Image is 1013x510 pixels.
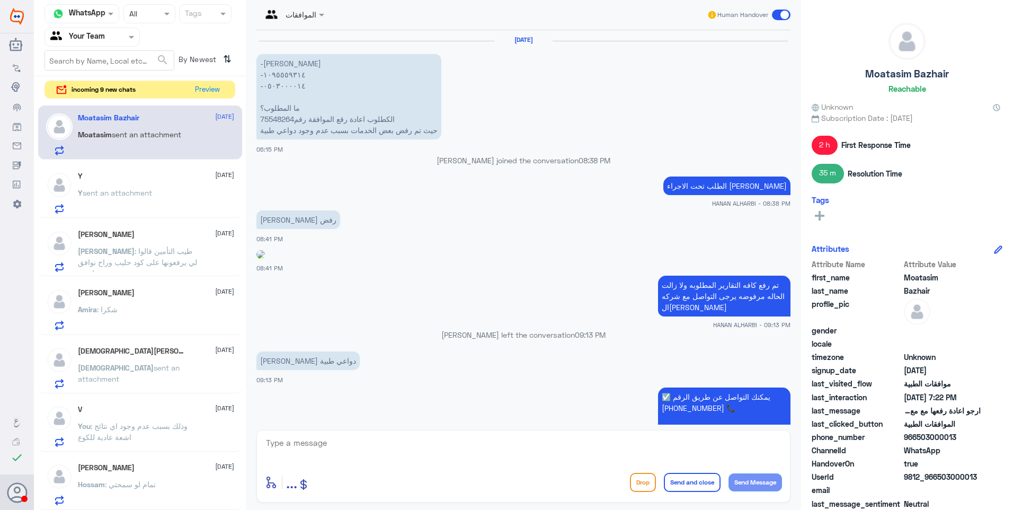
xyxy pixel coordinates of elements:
p: [PERSON_NAME] joined the conversation [256,155,790,166]
img: defaultAdmin.png [46,463,73,490]
h5: Moatasim Bazhair [78,113,139,122]
span: [DATE] [215,228,234,238]
span: sent an attachment [83,188,152,197]
span: الموافقات الطبية [904,418,981,429]
span: true [904,458,981,469]
h6: Attributes [812,244,849,253]
span: HandoverOn [812,458,902,469]
span: : تمام لو سمحتي [105,480,156,489]
h5: Y [78,172,83,181]
img: defaultAdmin.png [889,23,925,59]
h5: Amira K [78,288,135,297]
span: sent an attachment [112,130,181,139]
span: Hossam [78,480,105,489]
span: You [78,421,91,430]
p: 7/1/2025, 9:13 PM [256,351,360,370]
span: Subscription Date : [DATE] [812,112,1002,124]
span: locale [812,338,902,349]
span: first_name [812,272,902,283]
span: Moatasim [78,130,112,139]
span: 966503000013 [904,432,981,443]
span: 08:38 PM [579,156,610,165]
span: phone_number [812,432,902,443]
span: 09:13 PM [575,330,606,339]
span: last_interaction [812,392,902,403]
span: First Response Time [841,139,911,151]
span: Resolution Time [848,168,902,179]
span: 09:13 PM [256,376,283,383]
h6: Reachable [888,84,926,93]
span: Attribute Name [812,259,902,270]
span: HANAN ALHARBI - 08:38 PM [712,199,790,208]
span: 2 h [812,136,838,155]
img: defaultAdmin.png [46,113,73,140]
span: incoming 9 new chats [72,85,136,94]
span: search [156,54,169,66]
img: Widebot Logo [10,8,24,25]
span: : وذلك بسبب عدم وجود اي نتائج اشعة عادية للكوع [78,421,188,442]
span: 2 [904,445,981,456]
img: defaultAdmin.png [904,298,930,325]
span: [DATE] [215,170,234,180]
img: defaultAdmin.png [46,347,73,373]
h5: Moatasim Bazhair [865,68,949,80]
span: ... [286,472,297,491]
p: 7/1/2025, 9:13 PM [658,276,790,316]
input: Search by Name, Local etc… [45,51,174,70]
span: timezone [812,351,902,363]
span: [PERSON_NAME] [78,247,135,256]
p: 7/1/2025, 6:15 PM [256,54,441,139]
span: Unknown [904,351,981,363]
i: check [11,451,23,464]
span: [DATE] [215,403,234,413]
img: yourTeam.svg [50,29,66,45]
span: [DATE] [215,462,234,471]
img: defaultAdmin.png [46,230,73,257]
h5: V [78,405,82,414]
div: Tags [183,7,202,21]
span: [DATE] [215,287,234,296]
img: defaultAdmin.png [46,405,73,432]
p: 7/1/2025, 8:38 PM [663,177,790,195]
span: Amira [78,305,97,314]
span: ارجو اعادة رفعها مع مع ادخال الكود الصحيح [904,405,981,416]
span: Unknown [812,101,853,112]
button: ... [286,470,297,494]
span: : طيب التأمين قالوا لي يرفعونها على كود حليب وراح نوافق مباشرة [78,247,197,278]
img: defaultAdmin.png [46,172,73,198]
span: [DATE] [215,112,234,121]
p: 7/1/2025, 8:41 PM [256,210,340,229]
span: null [904,338,981,349]
span: null [904,325,981,336]
span: last_message [812,405,902,416]
img: defaultAdmin.png [46,288,73,315]
span: gender [812,325,902,336]
i: ⇅ [223,50,232,68]
span: UserId [812,471,902,482]
span: last_visited_flow [812,378,902,389]
span: 2025-01-07T15:12:19.82Z [904,365,981,376]
span: Human Handover [717,10,768,20]
h5: Nasser [78,230,135,239]
span: Attribute Value [904,259,981,270]
span: 0 [904,498,981,509]
span: 35 m [812,164,844,183]
span: By Newest [174,50,219,72]
span: profile_pic [812,298,902,323]
span: ChannelId [812,445,902,456]
span: موافقات الطبية [904,378,981,389]
span: Moatasim [904,272,981,283]
span: signup_date [812,365,902,376]
button: search [156,51,169,69]
h6: [DATE] [494,36,553,43]
h5: Muhammad Usman [78,347,188,356]
img: whatsapp.png [50,6,66,22]
span: Y [78,188,83,197]
span: 08:41 PM [256,235,283,242]
span: 06:15 PM [256,146,283,153]
span: 2025-09-08T16:22:02.4679036Z [904,392,981,403]
span: last_clicked_button [812,418,902,429]
span: [DEMOGRAPHIC_DATA] [78,363,154,372]
button: Drop [630,473,656,492]
span: last_name [812,285,902,296]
